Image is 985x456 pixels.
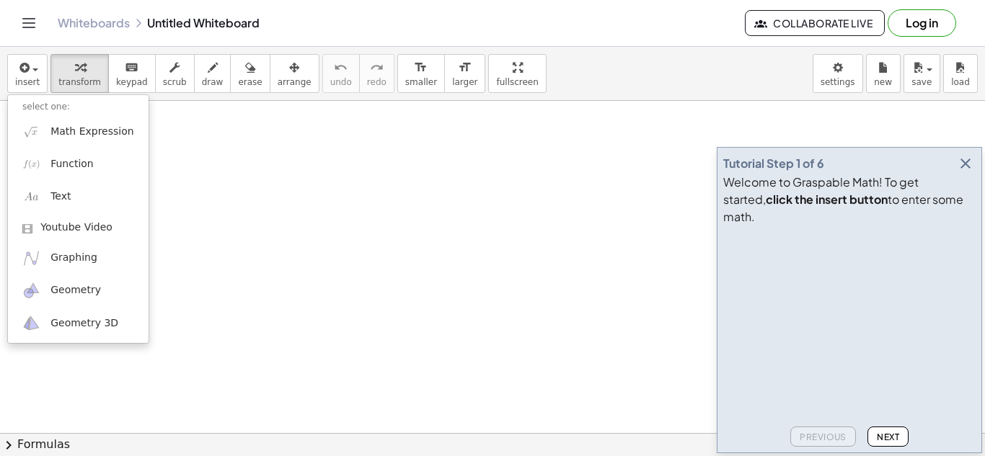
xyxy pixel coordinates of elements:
li: select one: [8,99,149,115]
button: format_sizelarger [444,54,485,93]
i: format_size [414,59,428,76]
img: ggb-geometry.svg [22,282,40,300]
span: redo [367,77,387,87]
span: Geometry [50,283,101,298]
a: Geometry 3D [8,307,149,339]
span: Graphing [50,251,97,265]
button: redoredo [359,54,394,93]
a: Math Expression [8,115,149,148]
span: erase [238,77,262,87]
span: load [951,77,970,87]
span: transform [58,77,101,87]
i: keyboard [125,59,138,76]
button: fullscreen [488,54,546,93]
button: format_sizesmaller [397,54,445,93]
button: scrub [155,54,195,93]
span: Geometry 3D [50,316,118,331]
span: settings [821,77,855,87]
span: undo [330,77,352,87]
button: settings [813,54,863,93]
img: sqrt_x.png [22,122,40,140]
button: undoundo [322,54,360,93]
button: Log in [888,9,956,37]
div: Tutorial Step 1 of 6 [723,155,824,172]
b: click the insert button [766,192,888,207]
span: new [874,77,892,87]
span: draw [202,77,224,87]
span: smaller [405,77,437,87]
button: draw [194,54,231,93]
button: transform [50,54,109,93]
span: scrub [163,77,187,87]
span: Math Expression [50,125,133,139]
img: f_x.png [22,155,40,173]
a: Youtube Video [8,213,149,242]
span: save [911,77,932,87]
span: keypad [116,77,148,87]
img: ggb-3d.svg [22,314,40,332]
button: new [866,54,901,93]
a: Text [8,181,149,213]
span: Function [50,157,94,171]
a: Function [8,148,149,180]
span: arrange [278,77,312,87]
button: Collaborate Live [745,10,885,36]
span: Next [877,432,899,442]
button: erase [230,54,270,93]
a: Whiteboards [58,16,130,30]
button: load [943,54,978,93]
span: insert [15,77,40,87]
button: arrange [270,54,319,93]
i: redo [370,59,384,76]
span: fullscreen [496,77,538,87]
div: Welcome to Graspable Math! To get started, to enter some math. [723,174,976,225]
i: format_size [458,59,472,76]
i: undo [334,59,348,76]
span: Text [50,189,71,204]
span: larger [452,77,477,87]
button: save [904,54,940,93]
a: Geometry [8,274,149,307]
button: insert [7,54,48,93]
span: Collaborate Live [757,17,873,30]
img: Aa.png [22,188,40,206]
a: Graphing [8,242,149,274]
button: keyboardkeypad [108,54,156,93]
button: Toggle navigation [17,12,40,35]
span: Youtube Video [40,220,112,235]
img: ggb-graphing.svg [22,249,40,267]
button: Next [867,426,909,447]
